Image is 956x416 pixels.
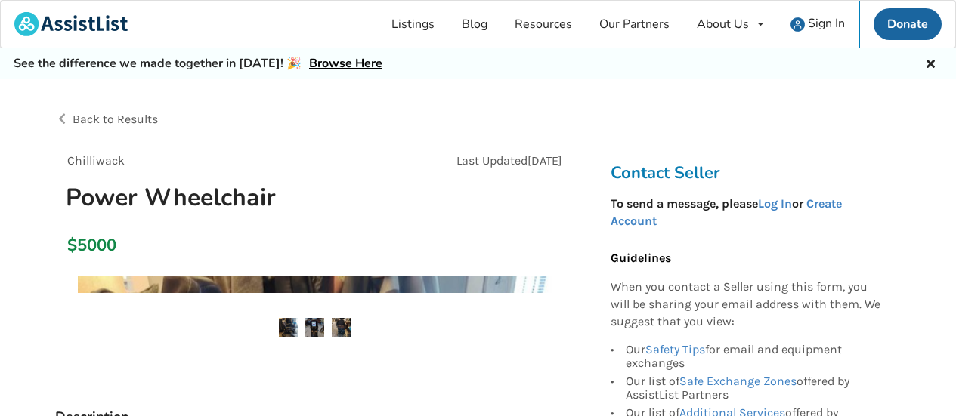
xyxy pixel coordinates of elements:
[611,162,889,183] h3: Contact Seller
[626,343,881,372] div: Our for email and equipment exchanges
[611,196,842,228] a: Create Account
[54,182,411,213] h1: Power Wheelchair
[777,1,859,48] a: user icon Sign In
[611,279,881,331] p: When you contact a Seller using this form, you will be sharing your email address with them. We s...
[679,374,797,388] a: Safe Exchange Zones
[378,1,448,48] a: Listings
[67,235,76,256] div: $5000
[586,1,683,48] a: Our Partners
[501,1,586,48] a: Resources
[626,372,881,404] div: Our list of offered by AssistList Partners
[611,196,842,228] strong: To send a message, please or
[874,8,942,40] a: Donate
[67,153,125,168] span: Chilliwack
[528,153,562,168] span: [DATE]
[309,55,382,72] a: Browse Here
[332,318,351,337] img: power wheelchair-wheelchair-mobility-chilliwack-assistlist-listing
[697,18,749,30] div: About Us
[279,318,298,337] img: power wheelchair-wheelchair-mobility-chilliwack-assistlist-listing
[448,1,501,48] a: Blog
[456,153,528,168] span: Last Updated
[790,17,805,32] img: user icon
[645,342,705,356] a: Safety Tips
[14,12,128,36] img: assistlist-logo
[305,318,324,337] img: power wheelchair-wheelchair-mobility-chilliwack-assistlist-listing
[808,15,845,32] span: Sign In
[611,251,671,265] b: Guidelines
[14,56,382,72] h5: See the difference we made together in [DATE]! 🎉
[758,196,792,211] a: Log In
[73,112,158,126] span: Back to Results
